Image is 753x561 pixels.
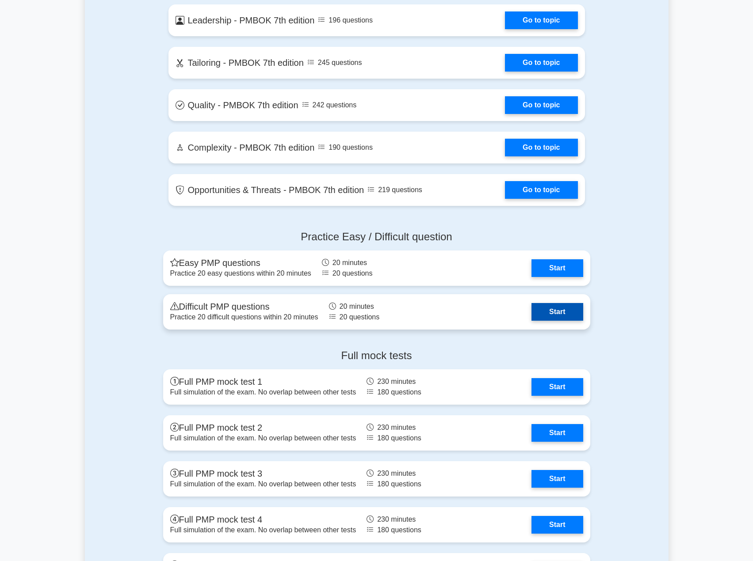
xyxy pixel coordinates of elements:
a: Start [531,378,583,396]
a: Go to topic [505,181,577,199]
a: Start [531,470,583,488]
a: Start [531,303,583,321]
h4: Practice Easy / Difficult question [163,231,590,243]
a: Go to topic [505,96,577,114]
a: Go to topic [505,54,577,72]
h4: Full mock tests [163,349,590,362]
a: Start [531,259,583,277]
a: Start [531,516,583,534]
a: Go to topic [505,139,577,156]
a: Go to topic [505,11,577,29]
a: Start [531,424,583,442]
